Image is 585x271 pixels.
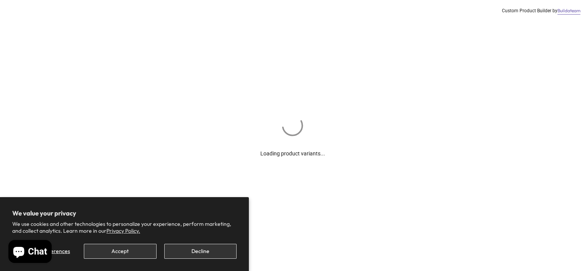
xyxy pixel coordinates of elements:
a: Privacy Policy. [106,227,140,234]
h2: We value your privacy [12,209,237,217]
a: Buildateam [557,8,580,14]
div: Loading product variants... [260,138,325,158]
button: Decline [164,244,237,259]
div: Custom Product Builder by [502,8,580,14]
button: Accept [84,244,156,259]
p: We use cookies and other technologies to personalize your experience, perform marketing, and coll... [12,220,237,234]
inbox-online-store-chat: Shopify online store chat [6,240,54,265]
